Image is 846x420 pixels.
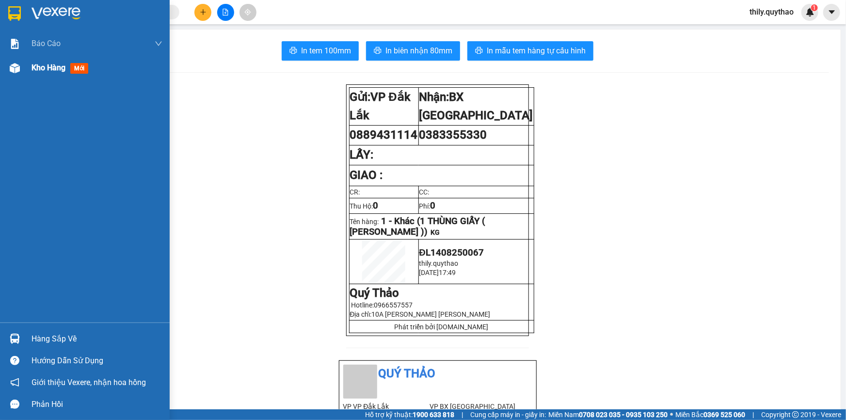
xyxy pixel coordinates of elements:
[413,411,454,419] strong: 1900 633 818
[10,39,20,49] img: solution-icon
[10,356,19,365] span: question-circle
[70,63,88,74] span: mới
[349,321,534,333] td: Phát triển bởi [DOMAIN_NAME]
[8,6,21,21] img: logo-vxr
[374,47,382,56] span: printer
[439,269,456,276] span: 17:49
[670,413,673,417] span: ⚪️
[548,409,668,420] span: Miền Nam
[32,37,61,49] span: Báo cáo
[487,45,586,57] span: In mẫu tem hàng tự cấu hình
[419,128,487,142] span: 0383355330
[343,401,430,412] li: VP VP Đắk Lắk
[350,216,485,237] span: 1 - Khác (1 THÙNG GIẤY ( [PERSON_NAME] ))
[365,409,454,420] span: Hỗ trợ kỹ thuật:
[419,247,484,258] span: ĐL1408250067
[351,301,413,309] span: Hotline:
[10,378,19,387] span: notification
[579,411,668,419] strong: 0708 023 035 - 0935 103 250
[703,411,745,419] strong: 0369 525 060
[239,4,256,21] button: aim
[222,9,229,16] span: file-add
[350,148,374,162] strong: LẤY:
[385,45,452,57] span: In biên nhận 80mm
[419,90,533,122] span: BX [GEOGRAPHIC_DATA]
[83,32,181,45] div: 0383355330
[467,41,593,61] button: printerIn mẫu tem hàng tự cấu hình
[430,401,516,412] li: VP BX [GEOGRAPHIC_DATA]
[350,128,418,142] span: 0889431114
[350,286,399,300] strong: Quý Thảo
[343,365,532,383] li: Quý Thảo
[301,45,351,57] span: In tem 100mm
[828,8,836,16] span: caret-down
[675,409,745,420] span: Miền Bắc
[475,47,483,56] span: printer
[244,9,251,16] span: aim
[10,334,20,344] img: warehouse-icon
[282,41,359,61] button: printerIn tem 100mm
[7,52,22,62] span: CR :
[32,63,65,72] span: Kho hàng
[32,376,146,388] span: Giới thiệu Vexere, nhận hoa hồng
[813,4,816,11] span: 1
[289,47,297,56] span: printer
[372,310,491,318] span: 10A [PERSON_NAME] [PERSON_NAME]
[8,9,23,19] span: Gửi:
[350,216,533,237] p: Tên hàng:
[349,186,418,198] td: CR:
[419,259,459,267] span: thily.quythao
[10,400,19,409] span: message
[806,8,814,16] img: icon-new-feature
[8,8,76,32] div: VP Đắk Lắk
[742,6,801,18] span: thily.quythao
[155,40,162,48] span: down
[811,4,818,11] sup: 1
[431,228,440,236] span: KG
[418,198,534,213] td: Phí:
[350,310,491,318] span: Địa chỉ:
[200,9,207,16] span: plus
[350,168,383,182] strong: GIAO :
[349,198,418,213] td: Thu Hộ:
[32,354,162,368] div: Hướng dẫn sử dụng
[83,8,181,32] div: BX [GEOGRAPHIC_DATA]
[373,200,379,211] span: 0
[374,301,413,309] span: 0966557557
[350,90,411,122] strong: Gửi:
[8,32,76,45] div: 0889431114
[431,200,436,211] span: 0
[8,68,181,93] div: Tên hàng: 1 THÙNG GIẤY ( CHIM CẢNH ) ( : 1 )
[462,409,463,420] span: |
[10,63,20,73] img: warehouse-icon
[419,90,533,122] strong: Nhận:
[823,4,840,21] button: caret-down
[792,411,799,418] span: copyright
[32,332,162,346] div: Hàng sắp về
[470,409,546,420] span: Cung cấp máy in - giấy in:
[366,41,460,61] button: printerIn biên nhận 80mm
[418,186,534,198] td: CC:
[419,269,439,276] span: [DATE]
[7,51,78,63] div: 100.000
[194,4,211,21] button: plus
[350,90,411,122] span: VP Đắk Lắk
[217,4,234,21] button: file-add
[32,397,162,412] div: Phản hồi
[83,9,106,19] span: Nhận:
[752,409,754,420] span: |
